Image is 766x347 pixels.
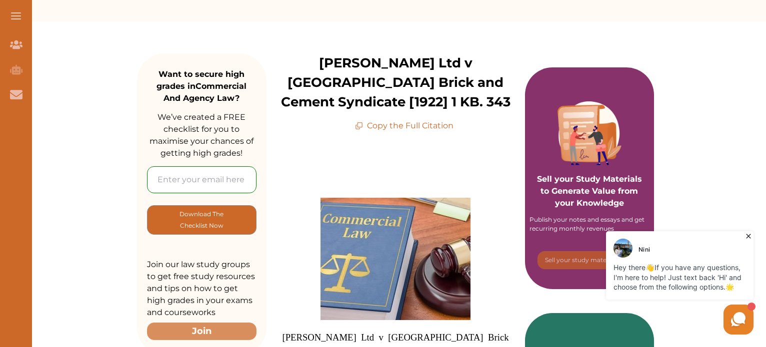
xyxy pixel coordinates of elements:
[156,69,246,103] strong: Want to secure high grades in Commercial And Agency Law ?
[557,101,621,165] img: Purple card image
[320,198,470,320] img: Commercial-and-Agency-Law-feature-300x245.jpg
[355,120,453,132] p: Copy the Full Citation
[266,53,525,112] p: [PERSON_NAME] Ltd v [GEOGRAPHIC_DATA] Brick and Cement Syndicate [1922] 1 KB. 343
[526,229,756,337] iframe: HelpCrunch
[149,112,253,158] span: We’ve created a FREE checklist for you to maximise your chances of getting high grades!
[147,205,256,235] button: [object Object]
[535,145,644,209] p: Sell your Study Materials to Generate Value from your Knowledge
[529,215,649,233] div: Publish your notes and essays and get recurring monthly revenues
[167,208,236,232] p: Download The Checklist Now
[147,166,256,193] input: Enter your email here
[147,259,256,319] p: Join our law study groups to get free study resources and tips on how to get high grades in your ...
[147,323,256,340] button: Join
